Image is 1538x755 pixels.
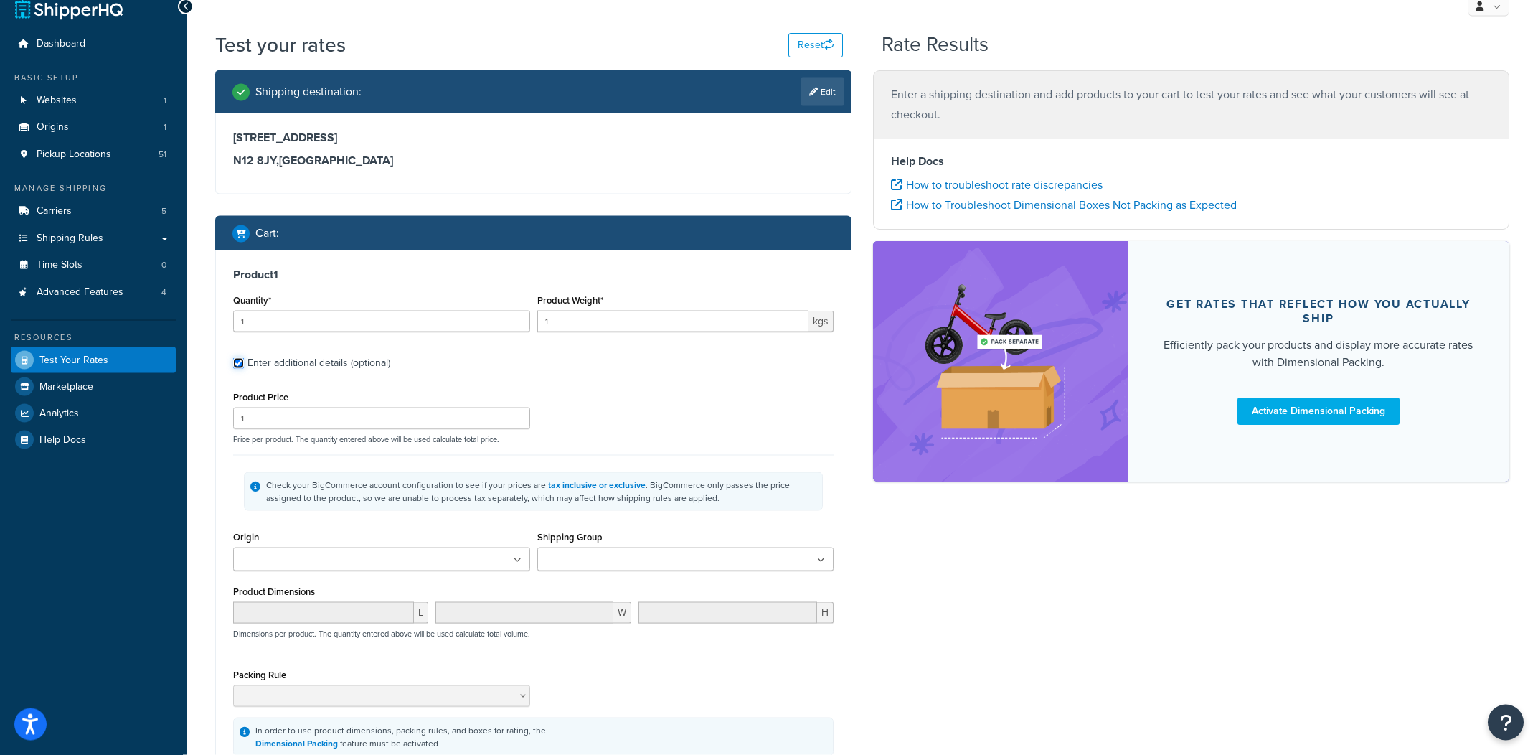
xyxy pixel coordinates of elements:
a: Test Your Rates [11,347,176,373]
input: Enter additional details (optional) [233,358,244,369]
span: Test Your Rates [39,355,108,367]
a: Marketplace [11,374,176,400]
span: Origins [37,121,69,133]
a: Shipping Rules [11,225,176,252]
a: Analytics [11,400,176,426]
label: Shipping Group [537,532,603,543]
li: Carriers [11,198,176,225]
li: Time Slots [11,252,176,278]
span: Carriers [37,205,72,217]
span: 0 [161,259,166,271]
div: Efficiently pack your products and display more accurate rates with Dimensional Packing. [1162,337,1475,371]
label: Product Dimensions [233,586,315,597]
a: Websites1 [11,88,176,114]
a: tax inclusive or exclusive [548,479,646,492]
label: Origin [233,532,259,543]
p: Price per product. The quantity entered above will be used calculate total price. [230,434,837,444]
div: Check your BigCommerce account configuration to see if your prices are . BigCommerce only passes ... [266,479,816,505]
h2: Rate Results [882,34,989,56]
button: Open Resource Center [1488,705,1524,741]
span: Advanced Features [37,286,123,299]
span: 1 [164,121,166,133]
span: Help Docs [39,434,86,446]
h2: Cart : [255,227,279,240]
div: Enter additional details (optional) [247,353,390,373]
a: Activate Dimensional Packing [1237,398,1400,425]
h3: N12 8JY , [GEOGRAPHIC_DATA] [233,154,834,168]
span: W [613,602,631,624]
a: Pickup Locations51 [11,141,176,168]
span: 4 [161,286,166,299]
li: Origins [11,114,176,141]
span: Shipping Rules [37,233,103,245]
div: Manage Shipping [11,182,176,194]
div: Get rates that reflect how you actually ship [1162,297,1475,326]
p: Dimensions per product. The quantity entered above will be used calculate total volume. [230,629,530,639]
div: Resources [11,332,176,344]
span: 51 [159,149,166,161]
a: Help Docs [11,427,176,453]
h2: Shipping destination : [255,85,362,98]
div: In order to use product dimensions, packing rules, and boxes for rating, the feature must be acti... [255,724,546,750]
span: Time Slots [37,259,82,271]
a: Dashboard [11,31,176,57]
div: Basic Setup [11,72,176,84]
li: Websites [11,88,176,114]
a: Advanced Features4 [11,279,176,306]
a: How to Troubleshoot Dimensional Boxes Not Packing as Expected [891,197,1237,213]
span: 1 [164,95,166,107]
label: Packing Rule [233,670,286,680]
h3: Product 1 [233,268,834,282]
li: Pickup Locations [11,141,176,168]
a: Dimensional Packing [255,737,338,750]
a: Edit [801,78,844,106]
button: Reset [788,33,843,57]
a: Origins1 [11,114,176,141]
label: Quantity* [233,295,271,306]
span: kgs [808,311,834,332]
span: L [414,602,428,624]
span: Marketplace [39,381,93,393]
span: H [817,602,834,624]
span: Websites [37,95,77,107]
p: Enter a shipping destination and add products to your cart to test your rates and see what your c... [891,85,1491,125]
input: 0.00 [537,311,809,332]
h4: Help Docs [891,153,1491,170]
h3: [STREET_ADDRESS] [233,131,834,145]
img: feature-image-dim-d40ad3071a2b3c8e08177464837368e35600d3c5e73b18a22c1e4bb210dc32ac.png [910,263,1090,459]
input: 0.0 [233,311,530,332]
h1: Test your rates [215,31,346,59]
li: Advanced Features [11,279,176,306]
a: Time Slots0 [11,252,176,278]
span: 5 [161,205,166,217]
span: Pickup Locations [37,149,111,161]
a: Carriers5 [11,198,176,225]
span: Analytics [39,408,79,420]
label: Product Weight* [537,295,603,306]
label: Product Price [233,392,288,403]
a: How to troubleshoot rate discrepancies [891,177,1103,193]
span: Dashboard [37,38,85,50]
